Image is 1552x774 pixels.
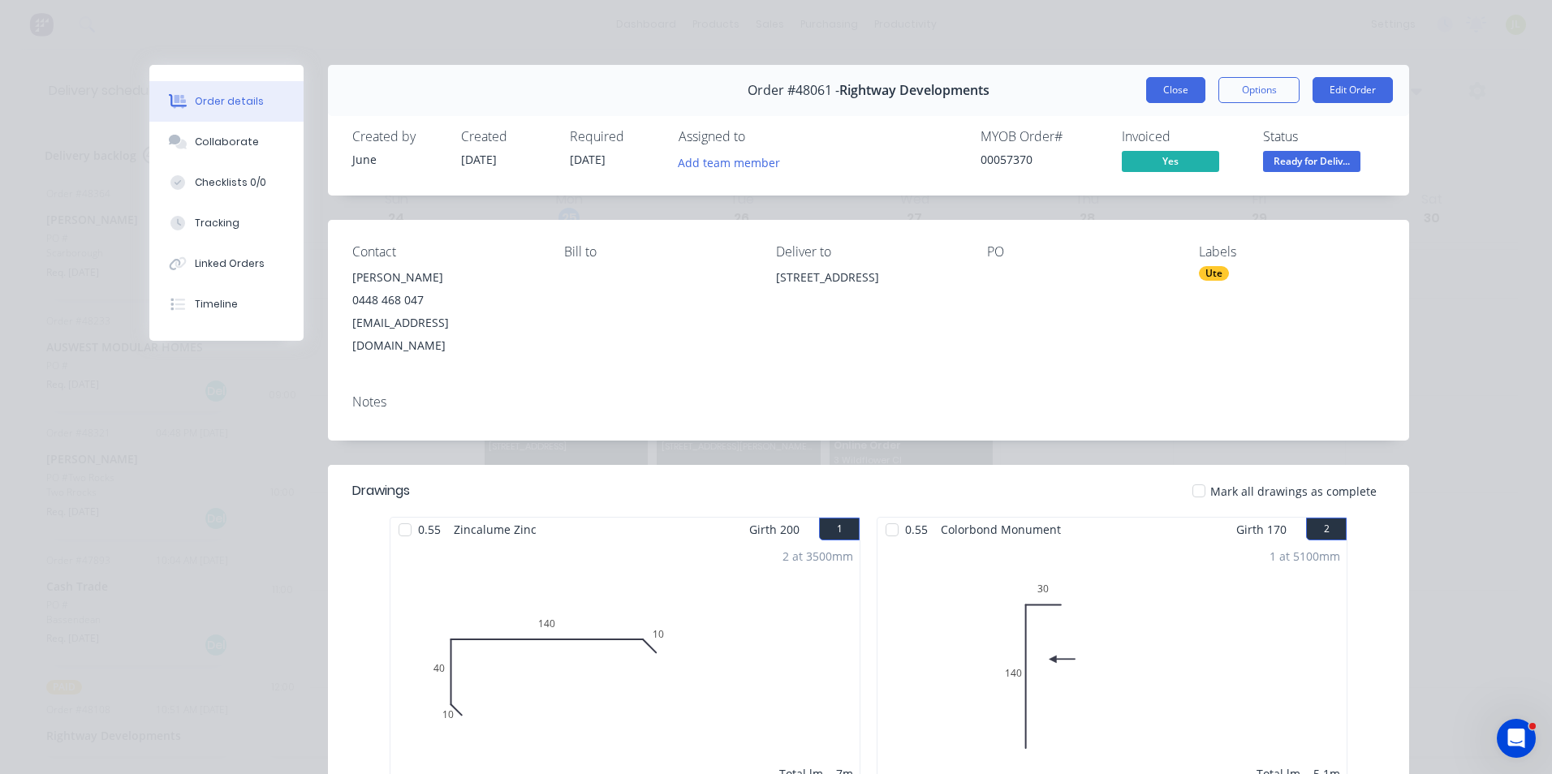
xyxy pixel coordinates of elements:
button: Checklists 0/0 [149,162,304,203]
span: Zincalume Zinc [447,518,543,541]
div: 0448 468 047 [352,289,538,312]
div: Collaborate [195,135,259,149]
div: PO [987,244,1173,260]
span: Girth 200 [749,518,800,541]
button: Linked Orders [149,243,304,284]
button: Edit Order [1313,77,1393,103]
button: Timeline [149,284,304,325]
div: Tracking [195,216,239,230]
button: 1 [819,518,860,540]
div: MYOB Order # [981,129,1102,144]
div: [STREET_ADDRESS] [776,266,962,318]
div: Notes [352,394,1385,410]
span: [DATE] [461,152,497,167]
div: Labels [1199,244,1385,260]
div: Checklists 0/0 [195,175,266,190]
div: 2 at 3500mm [782,548,853,565]
div: [EMAIL_ADDRESS][DOMAIN_NAME] [352,312,538,357]
div: Ute [1199,266,1229,281]
div: [PERSON_NAME] [352,266,538,289]
div: Status [1263,129,1385,144]
span: 0.55 [412,518,447,541]
span: Mark all drawings as complete [1210,483,1377,500]
div: [PERSON_NAME]0448 468 047[EMAIL_ADDRESS][DOMAIN_NAME] [352,266,538,357]
div: Linked Orders [195,256,265,271]
iframe: Intercom live chat [1497,719,1536,758]
div: Timeline [195,297,238,312]
span: Rightway Developments [839,83,989,98]
span: Ready for Deliv... [1263,151,1360,171]
span: Order #48061 - [748,83,839,98]
button: Tracking [149,203,304,243]
div: Invoiced [1122,129,1244,144]
div: June [352,151,442,168]
button: Order details [149,81,304,122]
button: 2 [1306,518,1347,540]
div: 1 at 5100mm [1270,548,1340,565]
span: 0.55 [899,518,934,541]
button: Add team member [670,151,789,173]
div: Created by [352,129,442,144]
div: 00057370 [981,151,1102,168]
button: Options [1218,77,1300,103]
div: Contact [352,244,538,260]
div: Order details [195,94,264,109]
div: Deliver to [776,244,962,260]
button: Add team member [679,151,789,173]
span: Girth 170 [1236,518,1287,541]
div: [STREET_ADDRESS] [776,266,962,289]
button: Close [1146,77,1205,103]
span: [DATE] [570,152,606,167]
span: Colorbond Monument [934,518,1067,541]
div: Created [461,129,550,144]
div: Required [570,129,659,144]
button: Ready for Deliv... [1263,151,1360,175]
div: Drawings [352,481,410,501]
button: Collaborate [149,122,304,162]
div: Bill to [564,244,750,260]
div: Assigned to [679,129,841,144]
span: Yes [1122,151,1219,171]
